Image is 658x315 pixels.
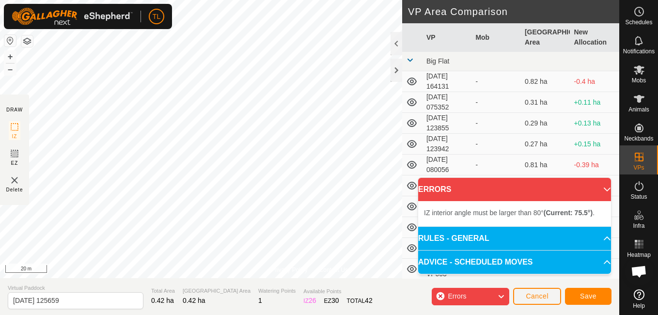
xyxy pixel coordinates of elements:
[151,297,174,304] span: 0.42 ha
[9,174,20,186] img: VP
[418,201,611,226] p-accordion-content: ERRORS
[153,12,160,22] span: TL
[448,292,466,300] span: Errors
[365,297,373,304] span: 42
[475,118,517,128] div: -
[8,284,143,292] span: Virtual Paddock
[633,303,645,309] span: Help
[633,165,644,171] span: VPs
[580,292,596,300] span: Save
[521,71,570,92] td: 0.82 ha
[4,51,16,63] button: +
[303,296,316,306] div: IZ
[423,23,472,52] th: VP
[521,23,570,52] th: [GEOGRAPHIC_DATA] Area
[331,297,339,304] span: 30
[620,285,658,313] a: Help
[475,77,517,87] div: -
[544,209,593,217] b: (Current: 75.5°)
[12,8,133,25] img: Gallagher Logo
[418,184,451,195] span: ERRORS
[4,63,16,75] button: –
[183,287,251,295] span: [GEOGRAPHIC_DATA] Area
[475,160,517,170] div: -
[423,92,472,113] td: [DATE] 075352
[475,97,517,108] div: -
[521,175,570,196] td: 1.18 ha
[623,48,655,54] span: Notifications
[4,35,16,47] button: Reset Map
[408,6,619,17] h2: VP Area Comparison
[418,227,611,250] p-accordion-header: RULES - GENERAL
[570,155,619,175] td: -0.39 ha
[624,136,653,142] span: Neckbands
[633,223,644,229] span: Infra
[521,92,570,113] td: 0.31 ha
[418,256,533,268] span: ADVICE - SCHEDULED MOVES
[258,287,296,295] span: Watering Points
[424,209,595,217] span: IZ interior angle must be larger than 80° .
[418,178,611,201] p-accordion-header: ERRORS
[271,266,308,274] a: Privacy Policy
[475,139,517,149] div: -
[11,159,18,167] span: EZ
[521,113,570,134] td: 0.29 ha
[570,92,619,113] td: +0.11 ha
[418,233,489,244] span: RULES - GENERAL
[426,57,449,65] span: Big Flat
[627,252,651,258] span: Heatmap
[309,297,316,304] span: 26
[324,296,339,306] div: EZ
[570,175,619,196] td: -0.76 ha
[319,266,348,274] a: Contact Us
[423,155,472,175] td: [DATE] 080056
[6,106,23,113] div: DRAW
[21,35,33,47] button: Map Layers
[6,186,23,193] span: Delete
[183,297,205,304] span: 0.42 ha
[471,23,521,52] th: Mob
[423,113,472,134] td: [DATE] 123855
[258,297,262,304] span: 1
[513,288,561,305] button: Cancel
[521,134,570,155] td: 0.27 ha
[521,155,570,175] td: 0.81 ha
[565,288,611,305] button: Save
[570,23,619,52] th: New Allocation
[347,296,373,306] div: TOTAL
[570,134,619,155] td: +0.15 ha
[303,287,372,296] span: Available Points
[570,113,619,134] td: +0.13 ha
[625,19,652,25] span: Schedules
[630,194,647,200] span: Status
[570,71,619,92] td: -0.4 ha
[12,133,17,140] span: IZ
[625,257,654,286] div: Open chat
[423,71,472,92] td: [DATE] 164131
[632,78,646,83] span: Mobs
[423,134,472,155] td: [DATE] 123942
[423,175,472,196] td: [DATE] 080119
[526,292,548,300] span: Cancel
[418,251,611,274] p-accordion-header: ADVICE - SCHEDULED MOVES
[151,287,175,295] span: Total Area
[628,107,649,112] span: Animals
